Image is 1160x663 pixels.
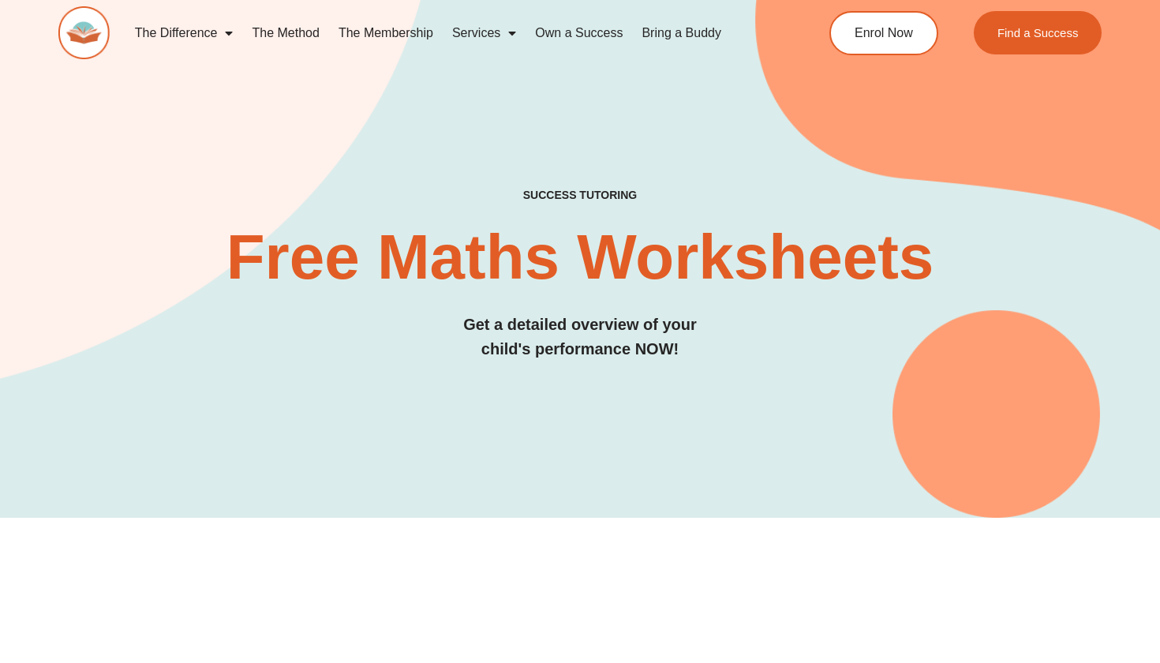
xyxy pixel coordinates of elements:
[58,226,1102,289] h2: Free Maths Worksheets​
[632,15,731,51] a: Bring a Buddy
[526,15,632,51] a: Own a Success
[855,27,913,39] span: Enrol Now
[997,27,1079,39] span: Find a Success
[242,15,328,51] a: The Method
[974,11,1102,54] a: Find a Success
[125,15,770,51] nav: Menu
[58,313,1102,361] h3: Get a detailed overview of your child's performance NOW!
[125,15,243,51] a: The Difference
[829,11,938,55] a: Enrol Now
[443,15,526,51] a: Services
[329,15,443,51] a: The Membership
[58,189,1102,202] h4: SUCCESS TUTORING​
